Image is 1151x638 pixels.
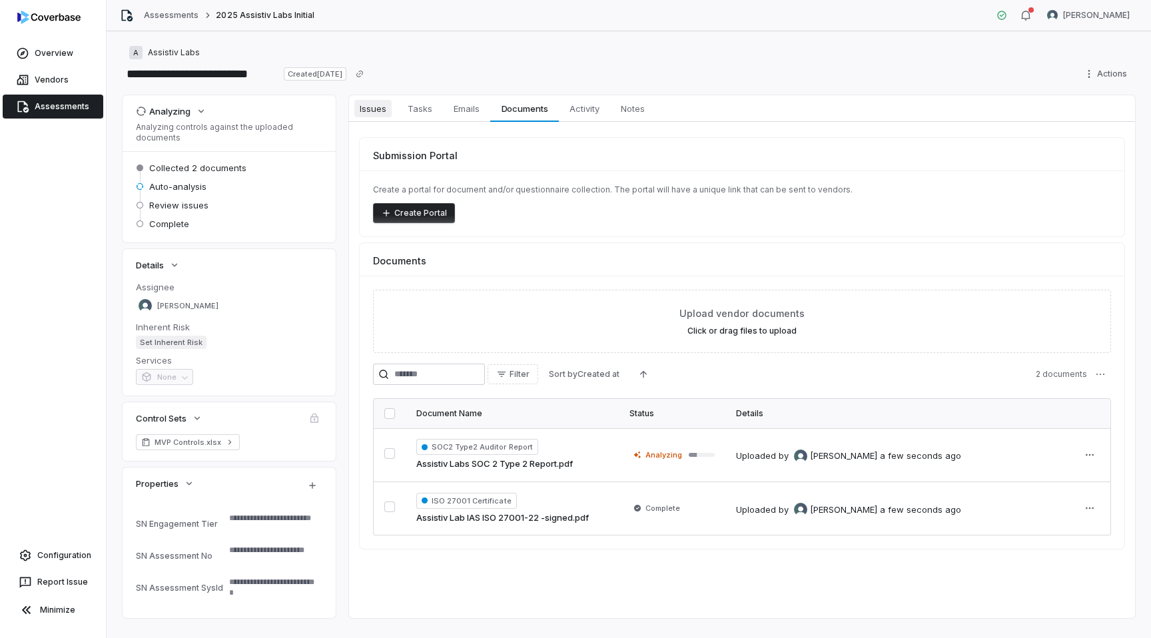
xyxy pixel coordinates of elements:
[880,503,961,517] div: a few seconds ago
[630,364,657,384] button: Ascending
[155,437,221,448] span: MVP Controls.xlsx
[5,570,101,594] button: Report Issue
[416,439,538,455] span: SOC2 Type2 Auditor Report
[3,41,103,65] a: Overview
[402,100,438,117] span: Tasks
[880,450,961,463] div: a few seconds ago
[373,203,455,223] button: Create Portal
[136,354,322,366] dt: Services
[139,299,152,312] img: Sayantan Bhattacherjee avatar
[157,301,218,311] span: [PERSON_NAME]
[149,199,208,211] span: Review issues
[136,105,191,117] div: Analyzing
[645,503,680,513] span: Complete
[373,149,458,162] span: Submission Portal
[564,100,605,117] span: Activity
[1036,369,1087,380] span: 2 documents
[779,503,877,516] div: by
[736,408,1058,419] div: Details
[136,519,224,529] div: SN Engagement Tier
[3,95,103,119] a: Assessments
[136,434,240,450] a: MVP Controls.xlsx
[416,408,608,419] div: Document Name
[416,458,573,471] a: Assistiv Labs SOC 2 Type 2 Report.pdf
[416,493,517,509] span: ISO 27001 Certificate
[373,254,426,268] span: Documents
[1063,10,1130,21] span: [PERSON_NAME]
[136,122,322,143] p: Analyzing controls against the uploaded documents
[136,336,206,349] span: Set Inherent Risk
[125,41,204,65] button: AAssistiv Labs
[810,503,877,517] span: [PERSON_NAME]
[794,503,807,516] img: Sayantan Bhattacherjee avatar
[629,408,715,419] div: Status
[416,511,589,525] a: Assistiv Lab IAS ISO 27001-22 -signed.pdf
[736,503,961,516] div: Uploaded
[136,551,224,561] div: SN Assessment No
[136,412,187,424] span: Control Sets
[638,369,649,380] svg: Ascending
[136,583,224,593] div: SN Assessment SysId
[136,281,322,293] dt: Assignee
[17,11,81,24] img: logo-D7KZi-bG.svg
[148,47,200,58] span: Assistiv Labs
[149,180,206,192] span: Auto-analysis
[149,162,246,174] span: Collected 2 documents
[615,100,650,117] span: Notes
[132,253,184,277] button: Details
[794,450,807,463] img: Sayantan Bhattacherjee avatar
[448,100,485,117] span: Emails
[284,67,346,81] span: Created [DATE]
[136,259,164,271] span: Details
[3,68,103,92] a: Vendors
[373,184,1111,195] p: Create a portal for document and/or questionnaire collection. The portal will have a unique link ...
[779,450,877,463] div: by
[488,364,538,384] button: Filter
[132,406,206,430] button: Control Sets
[354,100,392,117] span: Issues
[679,306,805,320] span: Upload vendor documents
[136,478,179,489] span: Properties
[132,99,210,123] button: Analyzing
[1080,64,1135,84] button: Actions
[687,326,797,336] label: Click or drag files to upload
[132,472,198,495] button: Properties
[736,450,961,463] div: Uploaded
[645,450,682,460] span: Analyzing
[496,100,554,117] span: Documents
[510,369,530,380] span: Filter
[136,321,322,333] dt: Inherent Risk
[5,543,101,567] a: Configuration
[5,597,101,623] button: Minimize
[144,10,198,21] a: Assessments
[149,218,189,230] span: Complete
[1039,5,1138,25] button: Sayantan Bhattacherjee avatar[PERSON_NAME]
[810,450,877,463] span: [PERSON_NAME]
[1047,10,1058,21] img: Sayantan Bhattacherjee avatar
[348,62,372,86] button: Copy link
[216,10,314,21] span: 2025 Assistiv Labs Initial
[541,364,627,384] button: Sort byCreated at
